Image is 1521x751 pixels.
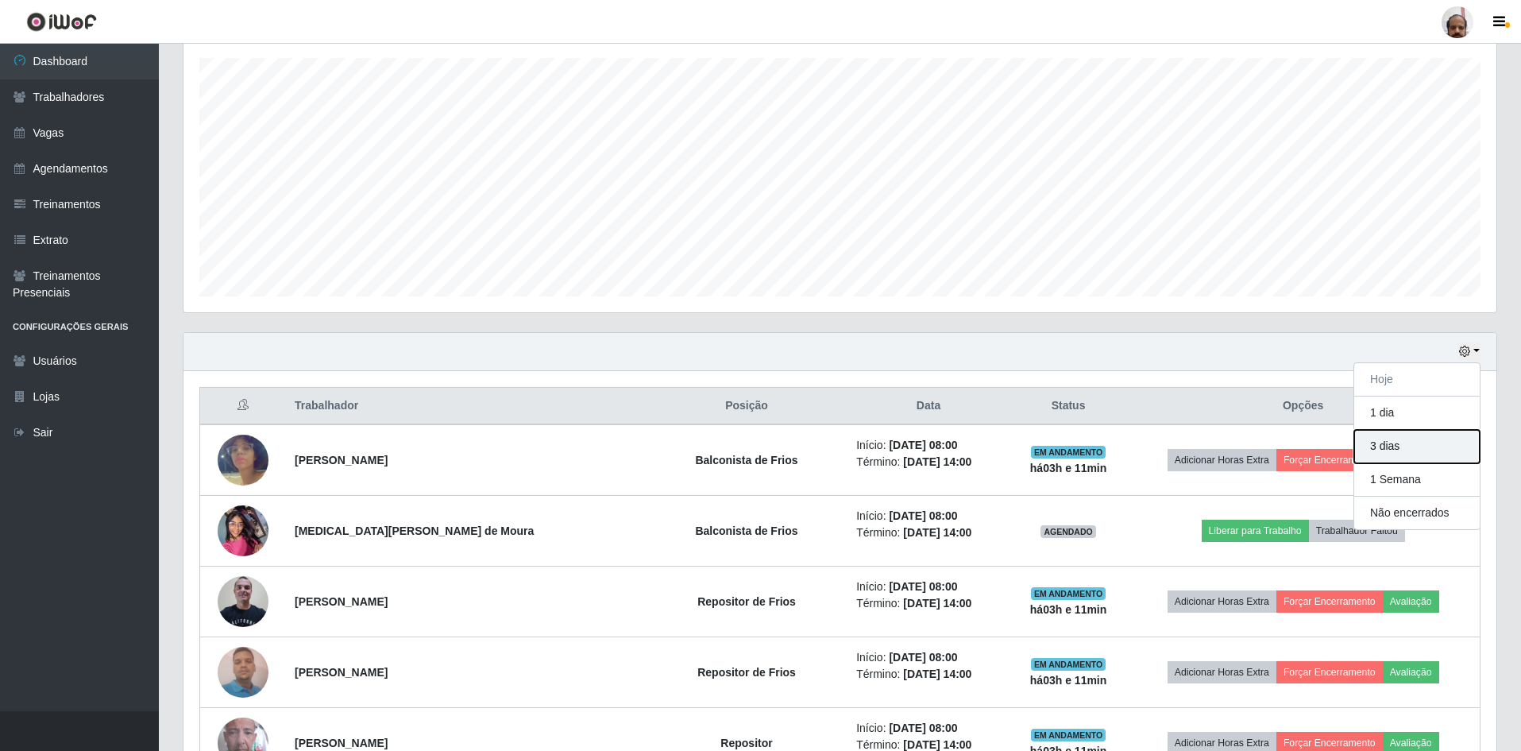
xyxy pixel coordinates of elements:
button: Não encerrados [1354,497,1480,529]
span: EM ANDAMENTO [1031,587,1106,600]
li: Término: [856,454,1001,470]
img: 1724868865229.jpeg [218,567,268,635]
img: 1747319122183.jpeg [218,638,268,706]
button: Forçar Encerramento [1276,449,1383,471]
time: [DATE] 14:00 [903,597,971,610]
li: Término: [856,525,1001,541]
button: Forçar Encerramento [1276,590,1383,613]
time: [DATE] 14:00 [903,526,971,539]
img: CoreUI Logo [26,12,97,32]
span: AGENDADO [1040,525,1096,538]
time: [DATE] 08:00 [889,509,957,522]
time: [DATE] 14:00 [903,738,971,751]
li: Término: [856,666,1001,683]
strong: Repositor [720,737,772,749]
th: Trabalhador [285,388,647,425]
button: Liberar para Trabalho [1202,520,1309,542]
button: Avaliação [1383,590,1439,613]
img: 1752699416913.jpeg [218,497,268,564]
li: Início: [856,649,1001,666]
time: [DATE] 08:00 [889,651,957,664]
time: [DATE] 08:00 [889,722,957,734]
time: [DATE] 08:00 [889,439,957,451]
strong: Repositor de Frios [697,595,796,608]
time: [DATE] 08:00 [889,580,957,593]
button: 3 dias [1354,430,1480,463]
th: Data [847,388,1010,425]
li: Término: [856,595,1001,612]
span: EM ANDAMENTO [1031,446,1106,459]
strong: [PERSON_NAME] [295,595,388,608]
button: 1 dia [1354,397,1480,430]
th: Posição [647,388,847,425]
th: Status [1010,388,1126,425]
strong: há 03 h e 11 min [1030,674,1107,687]
strong: [PERSON_NAME] [295,454,388,466]
strong: há 03 h e 11 min [1030,603,1107,616]
strong: [PERSON_NAME] [295,666,388,679]
button: Avaliação [1383,661,1439,683]
button: Trabalhador Faltou [1309,520,1405,542]
strong: Balconista de Frios [695,454,797,466]
time: [DATE] 14:00 [903,668,971,680]
button: Forçar Encerramento [1276,661,1383,683]
button: Adicionar Horas Extra [1168,449,1276,471]
button: 1 Semana [1354,463,1480,497]
span: EM ANDAMENTO [1031,658,1106,671]
strong: Repositor de Frios [697,666,796,679]
button: Adicionar Horas Extra [1168,661,1276,683]
li: Início: [856,579,1001,595]
li: Início: [856,720,1001,737]
strong: [MEDICAL_DATA][PERSON_NAME] de Moura [295,525,534,537]
strong: [PERSON_NAME] [295,737,388,749]
button: Hoje [1354,363,1480,397]
button: Adicionar Horas Extra [1168,590,1276,613]
span: EM ANDAMENTO [1031,729,1106,741]
li: Início: [856,437,1001,454]
th: Opções [1126,388,1480,425]
li: Início: [856,508,1001,525]
strong: Balconista de Frios [695,525,797,537]
img: 1736193736674.jpeg [218,415,268,505]
strong: há 03 h e 11 min [1030,462,1107,474]
time: [DATE] 14:00 [903,455,971,468]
